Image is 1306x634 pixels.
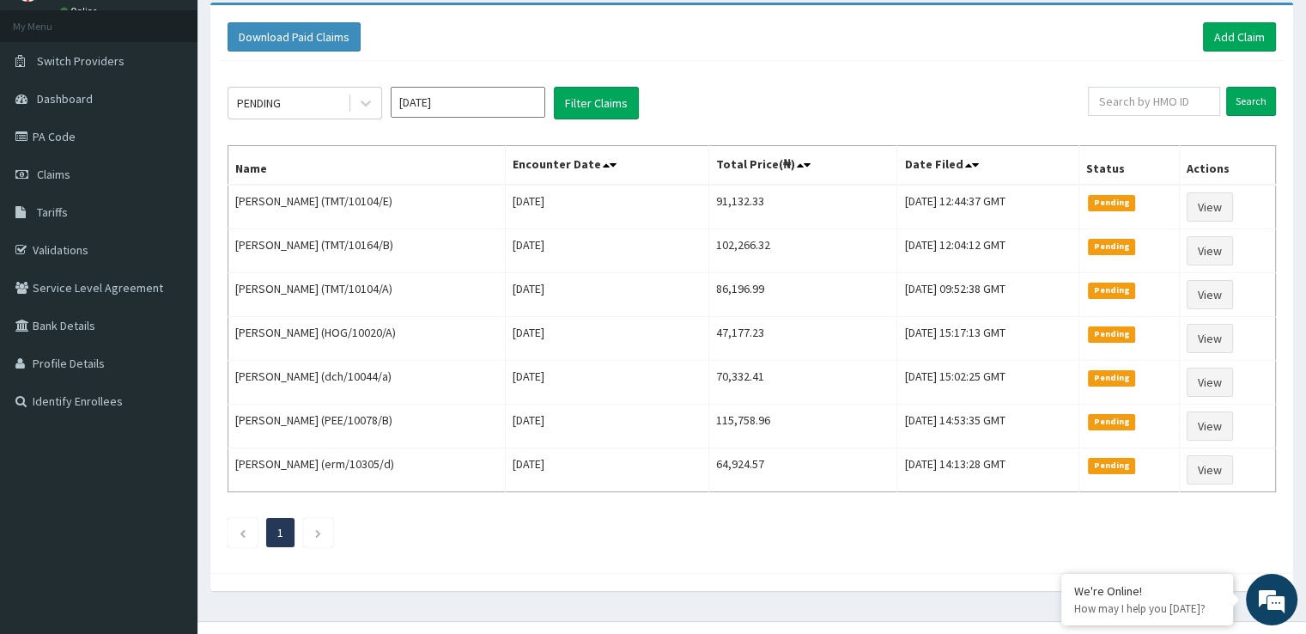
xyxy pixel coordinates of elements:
span: Dashboard [37,91,93,107]
td: 70,332.41 [708,361,897,405]
a: View [1187,368,1233,397]
td: 64,924.57 [708,448,897,492]
td: 115,758.96 [708,405,897,448]
td: [PERSON_NAME] (TMT/10104/E) [228,185,506,229]
td: [DATE] [505,448,708,492]
input: Search [1226,87,1276,116]
div: Chat with us now [89,96,289,119]
span: Pending [1088,458,1135,473]
button: Download Paid Claims [228,22,361,52]
span: Pending [1088,414,1135,430]
td: [PERSON_NAME] (PEE/10078/B) [228,405,506,448]
th: Name [228,146,506,186]
span: Switch Providers [37,53,125,69]
a: Online [60,5,101,17]
th: Encounter Date [505,146,708,186]
td: [DATE] [505,361,708,405]
td: [DATE] [505,317,708,361]
td: [DATE] [505,185,708,229]
th: Status [1079,146,1179,186]
td: [PERSON_NAME] (erm/10305/d) [228,448,506,492]
td: 47,177.23 [708,317,897,361]
td: [DATE] 14:53:35 GMT [897,405,1079,448]
a: View [1187,324,1233,353]
td: [DATE] 09:52:38 GMT [897,273,1079,317]
td: [DATE] [505,405,708,448]
input: Select Month and Year [391,87,545,118]
td: [PERSON_NAME] (dch/10044/a) [228,361,506,405]
span: Pending [1088,326,1135,342]
span: Pending [1088,195,1135,210]
td: [DATE] 12:44:37 GMT [897,185,1079,229]
a: Add Claim [1203,22,1276,52]
span: We're online! [100,201,237,375]
div: We're Online! [1074,583,1220,599]
td: 102,266.32 [708,229,897,273]
div: PENDING [237,94,281,112]
a: View [1187,280,1233,309]
th: Total Price(₦) [708,146,897,186]
td: [PERSON_NAME] (TMT/10104/A) [228,273,506,317]
span: Pending [1088,370,1135,386]
span: Tariffs [37,204,68,220]
th: Date Filed [897,146,1079,186]
button: Filter Claims [554,87,639,119]
p: How may I help you today? [1074,601,1220,616]
a: View [1187,455,1233,485]
td: 91,132.33 [708,185,897,229]
a: View [1187,411,1233,441]
span: Claims [37,167,70,182]
td: [DATE] 15:02:25 GMT [897,361,1079,405]
th: Actions [1179,146,1275,186]
td: [DATE] [505,229,708,273]
td: 86,196.99 [708,273,897,317]
a: View [1187,236,1233,265]
a: Page 1 is your current page [277,525,283,540]
span: Pending [1088,283,1135,298]
input: Search by HMO ID [1088,87,1220,116]
td: [DATE] [505,273,708,317]
span: Pending [1088,239,1135,254]
a: Next page [314,525,322,540]
td: [DATE] 14:13:28 GMT [897,448,1079,492]
a: View [1187,192,1233,222]
img: d_794563401_company_1708531726252_794563401 [32,86,70,129]
td: [DATE] 12:04:12 GMT [897,229,1079,273]
td: [PERSON_NAME] (TMT/10164/B) [228,229,506,273]
div: Minimize live chat window [282,9,323,50]
textarea: Type your message and hit 'Enter' [9,438,327,498]
a: Previous page [239,525,246,540]
td: [DATE] 15:17:13 GMT [897,317,1079,361]
td: [PERSON_NAME] (HOG/10020/A) [228,317,506,361]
